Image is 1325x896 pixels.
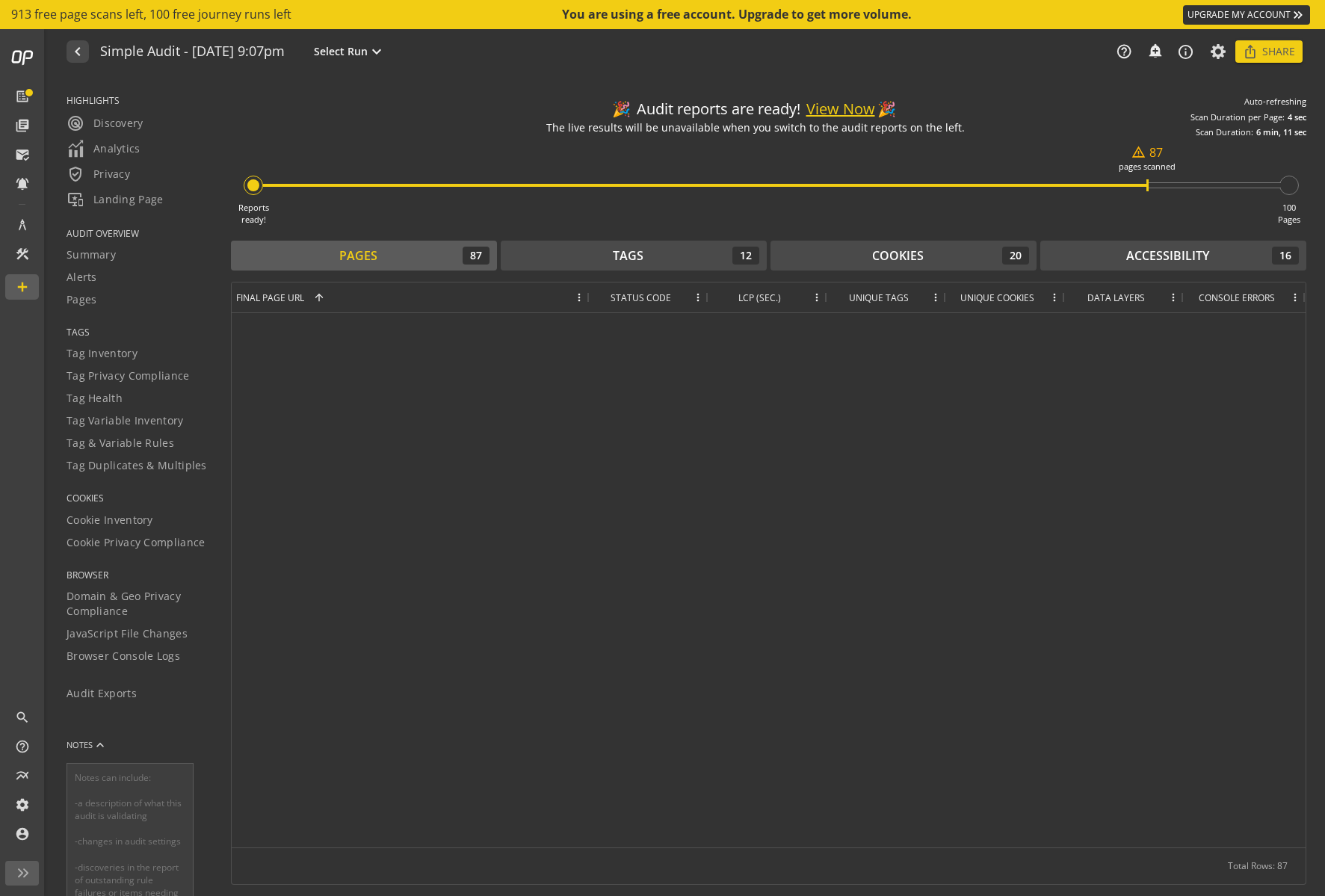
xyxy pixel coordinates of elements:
[311,42,389,61] button: Select Run
[15,797,30,812] mat-icon: settings
[339,247,377,265] div: Pages
[67,436,174,451] span: Tag & Variable Rules
[770,241,1037,271] button: Cookies20
[463,247,489,265] div: 87
[15,217,30,232] mat-icon: architecture
[1243,44,1258,59] mat-icon: ios_share
[501,241,767,271] button: Tags12
[1087,291,1145,304] span: Data Layers
[1256,126,1306,138] div: 6 min, 11 sec
[1177,43,1194,61] mat-icon: info_outline
[314,44,368,59] span: Select Run
[1228,848,1288,884] div: Total Rows: 87
[67,94,212,107] span: HIGHLIGHTS
[1235,40,1303,63] button: Share
[67,626,188,641] span: JavaScript File Changes
[67,165,84,183] mat-icon: verified_user
[67,368,190,383] span: Tag Privacy Compliance
[15,247,30,262] mat-icon: construction
[546,120,965,135] div: The live results will be unavailable when you switch to the audit reports on the left.
[67,589,212,619] span: Domain & Geo Privacy Compliance
[67,114,143,132] span: Discovery
[67,649,180,664] span: Browser Console Logs
[67,165,130,183] span: Privacy
[1131,145,1146,159] mat-icon: warning_amber
[67,346,138,361] span: Tag Inventory
[67,535,206,550] span: Cookie Privacy Compliance
[849,291,909,304] span: Unique Tags
[67,191,84,208] mat-icon: important_devices
[67,326,212,339] span: TAGS
[15,739,30,754] mat-icon: help_outline
[67,458,207,473] span: Tag Duplicates & Multiples
[15,147,30,162] mat-icon: mark_email_read
[67,270,97,285] span: Alerts
[1288,111,1306,123] div: 4 sec
[1190,111,1285,123] div: Scan Duration per Page:
[67,727,108,763] button: NOTES
[612,99,900,120] div: Audit reports are ready!
[67,247,116,262] span: Summary
[1272,247,1299,265] div: 16
[15,768,30,783] mat-icon: multiline_chart
[15,118,30,133] mat-icon: library_books
[1040,241,1306,271] button: Accessibility16
[100,44,285,60] h1: Simple Audit - 09 September 2025 | 9:07pm
[877,99,896,120] div: 🎉
[67,227,212,240] span: AUDIT OVERVIEW
[67,191,164,208] span: Landing Page
[67,391,123,406] span: Tag Health
[1131,144,1163,161] div: 87
[1183,5,1310,25] a: UPGRADE MY ACCOUNT
[67,569,212,581] span: BROWSER
[67,292,97,307] span: Pages
[612,99,631,120] div: 🎉
[15,710,30,725] mat-icon: search
[960,291,1034,304] span: Unique Cookies
[1262,38,1295,65] span: Share
[15,176,30,191] mat-icon: notifications_active
[1147,43,1162,58] mat-icon: add_alert
[611,291,671,304] span: Status Code
[67,114,84,132] mat-icon: radar
[69,43,84,61] mat-icon: navigate_before
[1116,43,1132,60] mat-icon: help_outline
[1244,96,1306,108] div: Auto-refreshing
[67,513,153,528] span: Cookie Inventory
[1119,161,1176,173] div: pages scanned
[67,686,137,701] span: Audit Exports
[1291,7,1306,22] mat-icon: keyboard_double_arrow_right
[1126,247,1209,265] div: Accessibility
[231,241,497,271] button: Pages87
[236,291,304,304] span: Final Page URL
[368,43,386,61] mat-icon: expand_more
[67,492,212,504] span: COOKIES
[238,202,269,225] div: Reports ready!
[93,738,108,753] mat-icon: keyboard_arrow_up
[67,413,184,428] span: Tag Variable Inventory
[562,6,913,23] div: You are using a free account. Upgrade to get more volume.
[15,279,30,294] mat-icon: add
[1199,291,1275,304] span: Console Errors
[11,6,291,23] span: 913 free page scans left, 100 free journey runs left
[15,827,30,841] mat-icon: account_circle
[806,99,875,120] button: View Now
[67,140,140,158] span: Analytics
[872,247,924,265] div: Cookies
[738,291,781,304] span: LCP (SEC.)
[1002,247,1029,265] div: 20
[15,89,30,104] mat-icon: list_alt
[1278,202,1300,225] div: 100 Pages
[613,247,643,265] div: Tags
[732,247,759,265] div: 12
[1196,126,1253,138] div: Scan Duration:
